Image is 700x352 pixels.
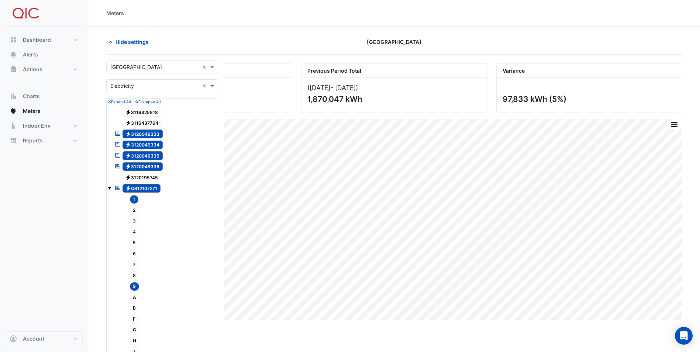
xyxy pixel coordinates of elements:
small: Collapse All [135,100,161,104]
span: Account [23,335,44,342]
span: 3116325818 [123,108,162,117]
button: Actions [6,62,83,77]
span: Alerts [23,51,38,58]
span: B [130,304,139,313]
fa-icon: Electricity [125,153,131,158]
div: 97,833 kWh (5%) [503,94,675,104]
span: 3 [130,217,139,225]
span: 5 [130,239,139,247]
fa-icon: Electricity [125,175,131,180]
span: Reports [23,137,43,144]
span: 9 [130,282,139,291]
span: Clear [202,82,208,90]
span: 3120049336 [123,162,163,171]
span: 3120049335 [123,151,163,160]
span: F [130,315,139,323]
span: 3120049334 [123,141,163,149]
button: Dashboard [6,32,83,47]
div: Meters [106,9,124,17]
span: 3120195745 [123,173,162,182]
div: Variance [497,64,682,78]
span: Dashboard [23,36,51,44]
button: Charts [6,89,83,104]
span: G [130,326,140,334]
span: Hide settings [115,38,149,46]
fa-icon: Electricity [125,186,131,191]
button: Collapse All [135,99,161,105]
app-icon: Charts [10,93,17,100]
fa-icon: Electricity [125,120,131,126]
span: 7 [130,260,139,269]
span: [GEOGRAPHIC_DATA] [367,38,421,46]
fa-icon: Reportable [114,163,121,169]
button: Meters [6,104,83,118]
span: H [130,337,140,345]
span: 4 [130,228,139,236]
div: Previous Period Total [301,64,487,78]
span: A [130,293,140,301]
span: 3116437764 [123,119,162,128]
button: Reports [6,133,83,148]
app-icon: Indoor Env [10,122,17,130]
button: Indoor Env [6,118,83,133]
fa-icon: Reportable [114,185,121,191]
fa-icon: Reportable [114,152,121,158]
div: 1,870,047 kWh [307,94,479,104]
button: Account [6,331,83,346]
fa-icon: Electricity [125,142,131,148]
button: Hide settings [106,35,154,48]
app-icon: Meters [10,107,17,115]
span: - [DATE] [330,84,356,92]
app-icon: Dashboard [10,36,17,44]
span: Charts [23,93,40,100]
span: Meters [23,107,41,115]
span: QB12107271 [123,184,161,193]
small: Expand All [108,100,131,104]
span: Indoor Env [23,122,51,130]
app-icon: Reports [10,137,17,144]
app-icon: Alerts [10,51,17,58]
app-icon: Actions [10,66,17,73]
button: More Options [667,120,682,129]
span: Actions [23,66,42,73]
span: 6 [130,249,139,258]
button: Expand All [108,99,131,105]
fa-icon: Electricity [125,131,131,137]
fa-icon: Reportable [114,141,121,148]
span: 8 [130,271,139,280]
span: Clear [202,63,208,71]
span: 1 [130,195,139,204]
fa-icon: Electricity [125,109,131,115]
div: Open Intercom Messenger [675,327,693,345]
img: Company Logo [9,6,42,21]
div: ([DATE] ) [307,84,481,92]
fa-icon: Electricity [125,164,131,169]
span: 3120049333 [123,130,163,138]
fa-icon: Reportable [114,130,121,137]
span: 2 [130,206,139,214]
button: Alerts [6,47,83,62]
